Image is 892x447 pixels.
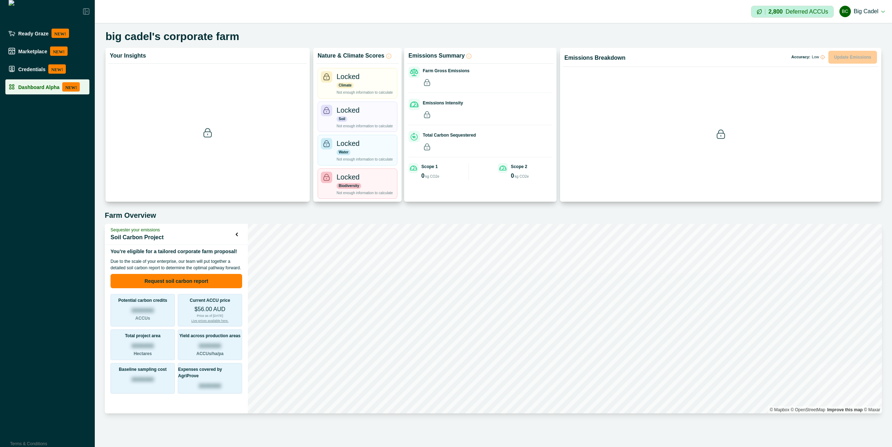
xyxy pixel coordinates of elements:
[48,64,66,74] p: NEW!
[199,342,221,350] p: 0000000
[5,44,89,59] a: MarketplaceNEW!
[10,441,47,446] a: Terms & Conditions
[52,29,69,38] p: NEW!
[18,66,45,72] p: Credentials
[337,105,360,116] p: Locked
[839,3,885,20] button: Big CadelBig Cadel
[864,407,880,412] a: Maxar
[423,68,470,74] p: Farm Gross Emissions
[337,190,393,196] p: Not enough information to calculate
[421,163,438,170] p: Scope 1
[828,51,877,64] button: Update Emissions
[119,366,166,375] p: Baseline sampling cost
[180,333,241,342] p: Yield across production areas
[5,79,89,94] a: Dashboard AlphaNEW!
[791,407,825,412] a: OpenStreetMap
[111,248,237,255] p: You’re eligible for a tailored corporate farm proposal!
[62,82,80,92] p: NEW!
[125,333,160,342] p: Total project area
[135,315,150,321] p: ACCUs
[195,306,225,314] p: $56.00 AUD
[827,407,863,412] a: Map feedback
[564,54,626,61] p: Emissions Breakdown
[132,306,154,315] p: 0000000
[511,163,527,170] p: Scope 2
[191,319,229,323] a: Live prices available here.
[768,9,783,15] p: 2,800
[511,173,514,179] p: 0
[337,149,351,155] p: Water
[178,366,242,382] p: Expenses covered by AgriProve
[337,90,393,95] p: Not enough information to calculate
[132,342,154,350] p: 0000000
[337,172,360,182] p: Locked
[18,30,49,36] p: Ready Graze
[18,48,47,54] p: Marketplace
[337,116,347,122] p: Soil
[337,157,393,162] p: Not enough information to calculate
[791,55,825,59] p: Accuracy:
[337,183,361,189] p: Biodiversity
[785,9,828,14] p: Deferred ACCUs
[318,52,384,59] p: Nature & Climate Scores
[337,83,354,88] p: Climate
[105,211,882,220] h5: Farm Overview
[110,52,146,59] p: Your Insights
[190,297,230,306] p: Current ACCU price
[18,84,59,90] p: Dashboard Alpha
[50,46,68,56] p: NEW!
[197,314,223,319] p: Price as of [DATE]
[425,174,439,179] p: kg CO2e
[515,174,529,179] p: kg CO2e
[337,138,360,149] p: Locked
[111,227,236,233] p: Sequester your emissions
[106,30,239,43] h5: big cadel's corporate farm
[118,297,167,306] p: Potential carbon credits
[770,407,789,412] a: Mapbox
[337,71,360,82] p: Locked
[5,26,89,41] a: Ready GrazeNEW!
[111,274,242,288] button: Request soil carbon report
[423,132,476,138] p: Total Carbon Sequestered
[408,52,465,59] p: Emissions Summary
[105,224,882,413] canvas: Map
[5,62,89,77] a: CredentialsNEW!
[421,173,425,179] p: 0
[134,350,152,357] p: Hectares
[199,382,221,390] p: 0000000
[196,350,224,357] p: ACCUs/ha/pa
[111,258,242,271] p: Due to the scale of your enterprise, our team will put together a detailed soil carbon report to ...
[132,375,154,384] p: 0000000
[812,55,819,59] span: Low
[423,100,463,106] p: Emissions Intensity
[337,123,393,129] p: Not enough information to calculate
[111,233,236,242] p: Soil Carbon Project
